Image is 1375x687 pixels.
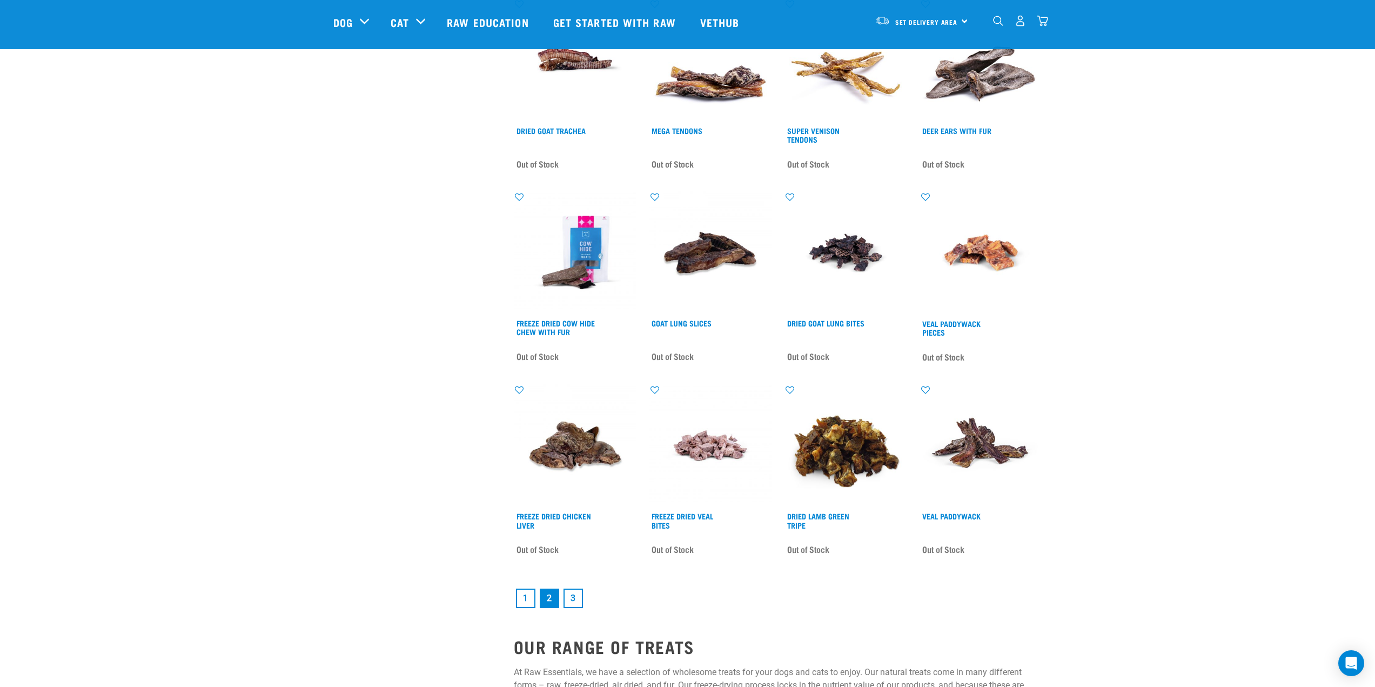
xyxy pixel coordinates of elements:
img: Veal pad pieces [920,191,1042,314]
nav: pagination [514,586,1042,610]
img: van-moving.png [875,16,890,25]
a: Veal Paddywack Pieces [922,322,981,334]
span: Out of Stock [922,156,964,172]
span: Out of Stock [787,348,829,364]
img: Pile Of Dried Lamb Tripe For Pets [784,384,907,507]
a: Cat [391,14,409,30]
a: Dried Lamb Green Tripe [787,514,849,526]
a: Dried Goat Lung Bites [787,321,864,325]
span: Out of Stock [922,349,964,365]
a: Freeze Dried Cow Hide Chew with Fur [517,321,595,334]
span: Out of Stock [652,541,694,557]
a: Raw Education [436,1,542,44]
span: Set Delivery Area [895,20,958,24]
img: Venison Lung Bites [784,191,907,314]
a: Mega Tendons [652,129,702,132]
h2: OUR RANGE OF TREATS [514,637,1042,656]
a: Goto page 3 [564,589,583,608]
span: Out of Stock [787,541,829,557]
a: Freeze Dried Chicken Liver [517,514,591,526]
a: Veal Paddywack [922,514,981,518]
span: Out of Stock [787,156,829,172]
span: Out of Stock [652,156,694,172]
a: Dog [333,14,353,30]
a: Goat Lung Slices [652,321,712,325]
img: 16327 [514,384,636,507]
img: user.png [1015,15,1026,26]
img: home-icon@2x.png [1037,15,1048,26]
img: Dried Veal Bites 1698 [649,384,772,507]
div: Open Intercom Messenger [1338,650,1364,676]
a: Super Venison Tendons [787,129,840,141]
a: Goto page 1 [516,589,535,608]
span: Out of Stock [517,156,559,172]
img: Stack of Veal Paddywhack For Pets [920,384,1042,507]
a: Freeze Dried Veal Bites [652,514,713,526]
span: Out of Stock [517,348,559,364]
img: home-icon-1@2x.png [993,16,1003,26]
a: Vethub [689,1,753,44]
img: RE Product Shoot 2023 Nov8602 [514,191,636,314]
span: Out of Stock [517,541,559,557]
a: Page 2 [540,589,559,608]
a: Get started with Raw [542,1,689,44]
span: Out of Stock [652,348,694,364]
a: Dried Goat Trachea [517,129,586,132]
span: Out of Stock [922,541,964,557]
img: 59052 [649,191,772,314]
a: Deer Ears with Fur [922,129,991,132]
